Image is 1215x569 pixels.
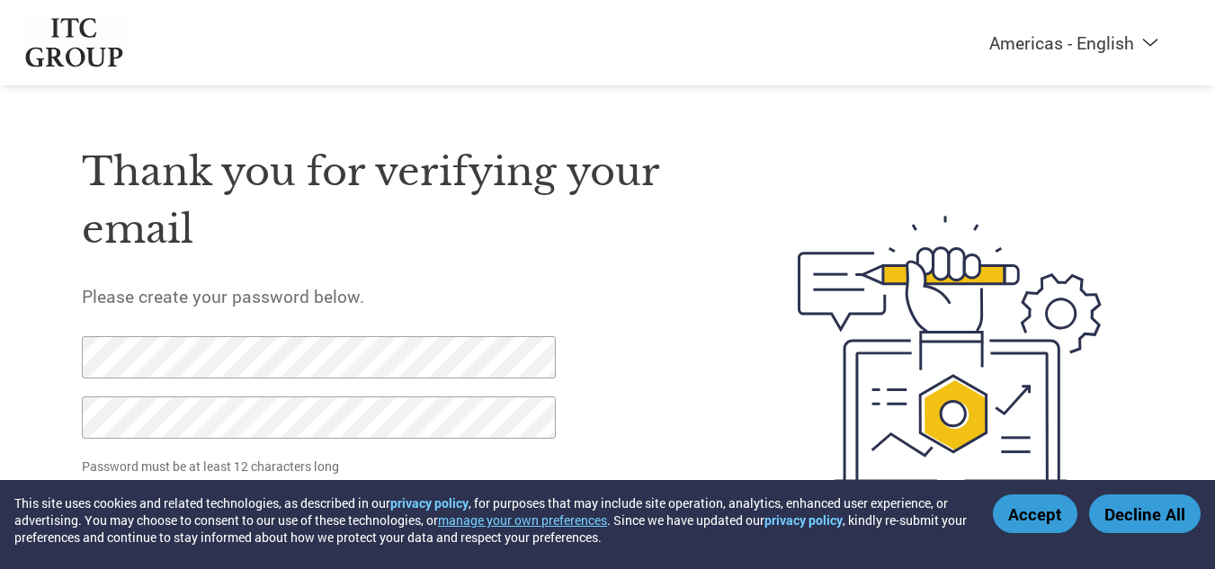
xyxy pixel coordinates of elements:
[438,511,607,529] button: manage your own preferences
[82,457,562,476] p: Password must be at least 12 characters long
[993,494,1077,533] button: Accept
[1089,494,1201,533] button: Decline All
[23,18,126,67] img: ITC Group
[82,143,713,259] h1: Thank you for verifying your email
[390,494,469,511] a: privacy policy
[764,511,843,529] a: privacy policy
[82,285,713,307] h5: Please create your password below.
[14,494,967,546] div: This site uses cookies and related technologies, as described in our , for purposes that may incl...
